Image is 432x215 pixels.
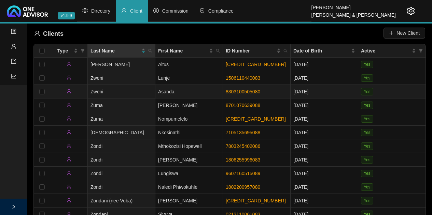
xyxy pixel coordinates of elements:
span: line-chart [11,71,16,84]
span: safety [199,8,205,13]
span: Yes [361,74,373,82]
a: 9607160515089 [226,171,260,176]
span: user [34,30,40,36]
span: Yes [361,115,373,123]
td: Zondani (nee Vuba) [88,194,155,208]
span: filter [81,49,85,53]
span: Yes [361,183,373,191]
span: Active [361,47,410,55]
td: Zondi [88,167,155,180]
span: user [67,184,71,189]
span: user [67,143,71,148]
td: Lunje [155,71,223,85]
td: [DATE] [291,112,358,126]
span: user [67,171,71,175]
td: [DATE] [291,180,358,194]
span: plus [389,31,394,35]
span: Type [53,47,72,55]
a: 7105135695088 [226,130,260,135]
span: dollar [153,8,159,13]
td: Asanda [155,85,223,98]
button: New Client [384,28,425,39]
span: Commission [162,8,189,14]
span: First Name [158,47,208,55]
span: filter [417,46,424,56]
td: [DATE] [291,139,358,153]
td: [DATE] [291,126,358,139]
span: Yes [361,170,373,177]
span: Yes [361,129,373,136]
span: user [11,41,16,54]
span: Last Name [90,47,140,55]
span: right [11,204,16,209]
a: 1806255996083 [226,157,260,163]
td: [PERSON_NAME] [155,153,223,167]
span: user [67,89,71,94]
span: Yes [361,102,373,109]
span: profile [11,26,16,39]
a: [CREDIT_CARD_NUMBER] [226,116,286,122]
span: search [283,49,288,53]
img: 2df55531c6924b55f21c4cf5d4484680-logo-light.svg [7,5,48,17]
span: user [67,157,71,162]
td: Nkosinathi [155,126,223,139]
td: Naledi Phiwokuhle [155,180,223,194]
td: Mthokozisi Hopewell [155,139,223,153]
td: [PERSON_NAME] [155,98,223,112]
span: Yes [361,88,373,95]
td: [DATE] [291,167,358,180]
span: search [216,49,220,53]
td: [DATE] [291,194,358,208]
span: search [147,46,154,56]
span: Yes [361,61,373,68]
th: Type [50,44,88,58]
td: Nompumelelo [155,112,223,126]
span: user [121,8,127,13]
span: Compliance [208,8,234,14]
td: [DATE] [291,85,358,98]
a: 1506110440083 [226,75,260,81]
div: [PERSON_NAME] [311,2,396,9]
a: 1802200957080 [226,184,260,190]
span: filter [79,46,86,56]
span: Directory [91,8,110,14]
span: search [214,46,221,56]
span: Date of Birth [293,47,350,55]
td: Zuma [88,98,155,112]
span: user [67,62,71,66]
a: 8701070639088 [226,103,260,108]
td: [PERSON_NAME] [155,194,223,208]
span: v1.9.9 [58,12,75,19]
th: Active [358,44,426,58]
span: Yes [361,156,373,164]
td: Zondi [88,139,155,153]
a: 8303100505080 [226,89,260,94]
span: user [67,116,71,121]
span: user [67,103,71,107]
td: [PERSON_NAME] [88,58,155,71]
span: Client [130,8,142,14]
span: Yes [361,197,373,204]
th: First Name [155,44,223,58]
span: setting [82,8,88,13]
span: setting [407,7,415,15]
td: [DATE] [291,98,358,112]
td: [DATE] [291,153,358,167]
th: Date of Birth [291,44,358,58]
span: user [67,130,71,135]
td: Zuma [88,112,155,126]
span: import [11,56,16,69]
td: [DEMOGRAPHIC_DATA] [88,126,155,139]
td: Lungiswa [155,167,223,180]
td: [DATE] [291,71,358,85]
span: user [67,198,71,203]
td: Altus [155,58,223,71]
a: [CREDIT_CARD_NUMBER] [226,62,286,67]
td: Zweni [88,85,155,98]
span: ID Number [226,47,275,55]
th: ID Number [223,44,291,58]
td: Zondi [88,153,155,167]
td: [DATE] [291,58,358,71]
span: New Client [396,29,420,37]
span: Yes [361,142,373,150]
